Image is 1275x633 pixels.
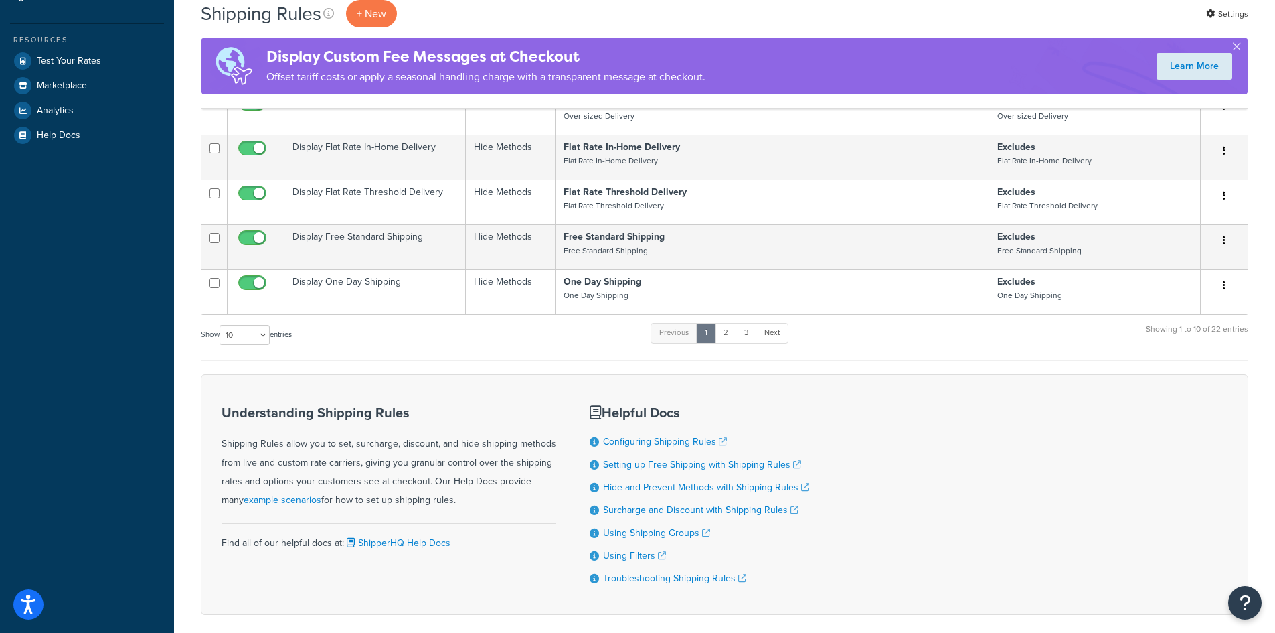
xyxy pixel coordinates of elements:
[201,1,321,27] h1: Shipping Rules
[564,185,687,199] strong: Flat Rate Threshold Delivery
[222,405,556,510] div: Shipping Rules allow you to set, surcharge, discount, and hide shipping methods from live and cus...
[1206,5,1248,23] a: Settings
[284,269,466,314] td: Display One Day Shipping
[201,38,266,94] img: duties-banner-06bc72dcb5fe05cb3f9472aba00be2ae8eb53ab6f0d8bb03d382ba314ac3c341.png
[244,493,321,507] a: example scenarios
[997,110,1068,122] small: Over-sized Delivery
[603,571,746,585] a: Troubleshooting Shipping Rules
[1146,322,1248,350] div: Showing 1 to 10 of 22 entries
[603,435,727,449] a: Configuring Shipping Rules
[37,130,80,141] span: Help Docs
[220,325,270,345] select: Showentries
[603,458,801,472] a: Setting up Free Shipping with Shipping Rules
[284,90,466,135] td: Display Over-sized Delivery
[564,289,628,301] small: One Day Shipping
[466,135,556,180] td: Hide Methods
[564,200,664,212] small: Flat Rate Threshold Delivery
[997,289,1062,301] small: One Day Shipping
[715,323,737,343] a: 2
[997,200,1098,212] small: Flat Rate Threshold Delivery
[284,180,466,224] td: Display Flat Rate Threshold Delivery
[590,405,809,420] h3: Helpful Docs
[997,244,1082,257] small: Free Standard Shipping
[266,46,705,68] h4: Display Custom Fee Messages at Checkout
[10,49,164,73] a: Test Your Rates
[603,549,666,563] a: Using Filters
[564,275,641,289] strong: One Day Shipping
[37,80,87,92] span: Marketplace
[564,140,680,154] strong: Flat Rate In-Home Delivery
[466,224,556,269] td: Hide Methods
[603,480,809,494] a: Hide and Prevent Methods with Shipping Rules
[344,536,450,550] a: ShipperHQ Help Docs
[201,325,292,345] label: Show entries
[603,526,710,540] a: Using Shipping Groups
[756,323,788,343] a: Next
[564,230,665,244] strong: Free Standard Shipping
[10,98,164,123] a: Analytics
[284,135,466,180] td: Display Flat Rate In-Home Delivery
[466,180,556,224] td: Hide Methods
[266,68,705,86] p: Offset tariff costs or apply a seasonal handling charge with a transparent message at checkout.
[651,323,697,343] a: Previous
[997,140,1035,154] strong: Excludes
[10,123,164,147] a: Help Docs
[997,275,1035,289] strong: Excludes
[222,405,556,420] h3: Understanding Shipping Rules
[284,224,466,269] td: Display Free Standard Shipping
[466,90,556,135] td: Hide Methods
[564,155,658,167] small: Flat Rate In-Home Delivery
[1228,586,1262,620] button: Open Resource Center
[222,523,556,553] div: Find all of our helpful docs at:
[466,269,556,314] td: Hide Methods
[10,74,164,98] a: Marketplace
[736,323,757,343] a: 3
[37,105,74,117] span: Analytics
[997,155,1092,167] small: Flat Rate In-Home Delivery
[603,503,798,517] a: Surcharge and Discount with Shipping Rules
[696,323,716,343] a: 1
[997,230,1035,244] strong: Excludes
[997,185,1035,199] strong: Excludes
[10,34,164,46] div: Resources
[1157,53,1232,80] a: Learn More
[564,110,634,122] small: Over-sized Delivery
[37,56,101,67] span: Test Your Rates
[564,244,648,257] small: Free Standard Shipping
